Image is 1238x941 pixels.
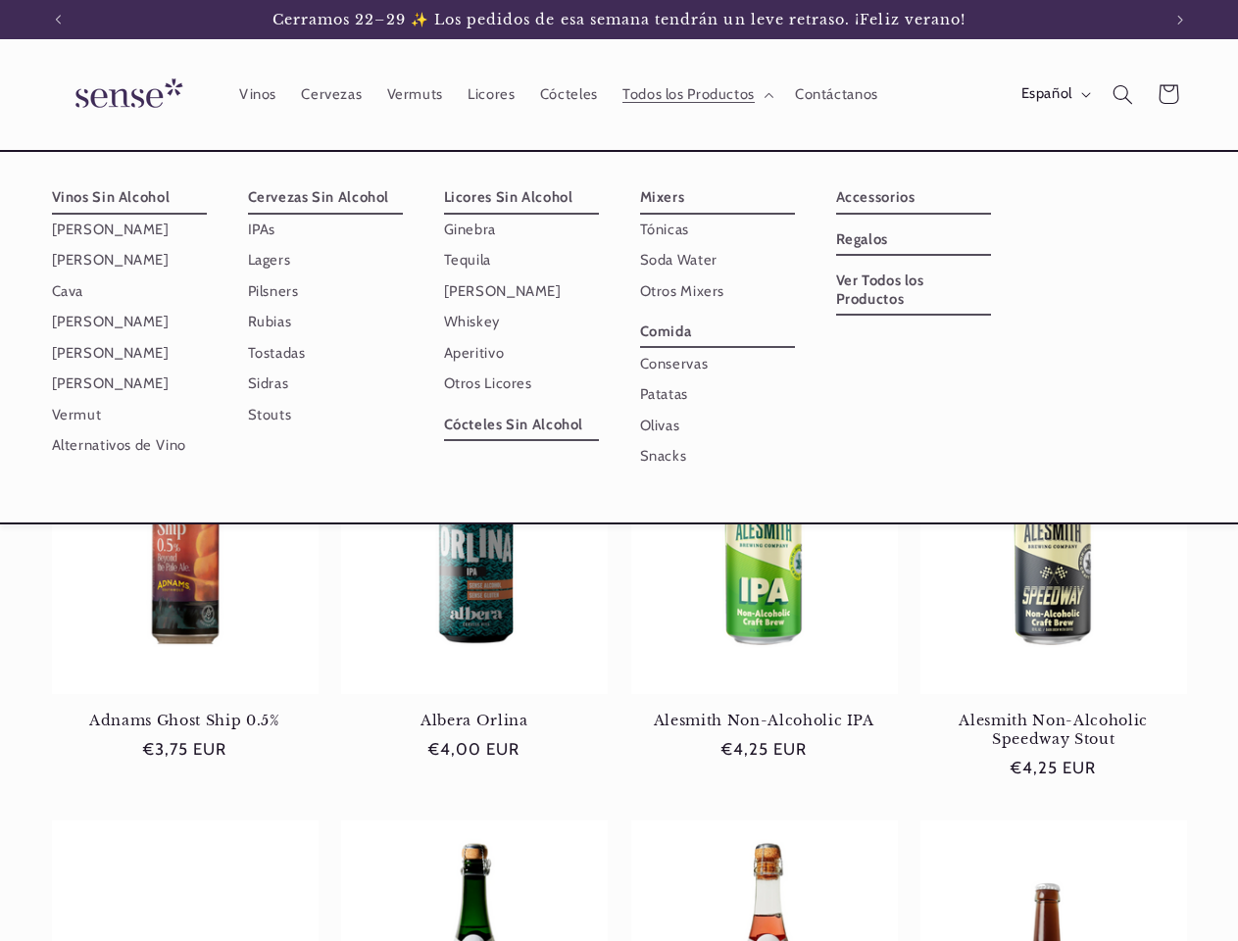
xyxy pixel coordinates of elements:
[468,85,515,104] span: Licores
[640,182,795,214] a: Mixers
[52,245,207,275] a: [PERSON_NAME]
[248,307,403,337] a: Rubias
[444,245,599,275] a: Tequila
[52,307,207,337] a: [PERSON_NAME]
[640,245,795,275] a: Soda Water
[239,85,276,104] span: Vinos
[301,85,362,104] span: Cervezas
[795,85,878,104] span: Contáctanos
[248,182,403,214] a: Cervezas Sin Alcohol
[640,276,795,307] a: Otros Mixers
[640,317,795,348] a: Comida
[52,338,207,369] a: [PERSON_NAME]
[44,59,207,130] a: Sense
[387,85,443,104] span: Vermuts
[640,379,795,410] a: Patatas
[444,409,599,440] a: Cócteles Sin Alcohol
[248,399,403,429] a: Stouts
[640,348,795,378] a: Conservas
[272,11,966,28] span: Cerramos 22–29 ✨ Los pedidos de esa semana tendrán un leve retraso. ¡Feliz verano!
[374,73,456,116] a: Vermuts
[52,182,207,214] a: Vinos Sin Alcohol
[782,73,890,116] a: Contáctanos
[444,338,599,369] a: Aperitivo
[920,712,1187,748] a: Alesmith Non-Alcoholic Speedway Stout
[1100,72,1145,117] summary: Búsqueda
[444,182,599,214] a: Licores Sin Alcohol
[631,712,898,729] a: Alesmith Non-Alcoholic IPA
[52,369,207,399] a: [PERSON_NAME]
[52,276,207,307] a: Cava
[444,307,599,337] a: Whiskey
[289,73,374,116] a: Cervezas
[1009,74,1100,114] button: Español
[540,85,598,104] span: Cócteles
[444,369,599,399] a: Otros Licores
[52,712,319,729] a: Adnams Ghost Ship 0.5%
[622,85,755,104] span: Todos los Productos
[1021,83,1072,105] span: Español
[248,338,403,369] a: Tostadas
[248,215,403,245] a: IPAs
[52,430,207,461] a: Alternativos de Vino
[444,215,599,245] a: Ginebra
[456,73,528,116] a: Licores
[640,410,795,440] a: Olivas
[836,224,991,256] a: Regalos
[226,73,288,116] a: Vinos
[444,276,599,307] a: [PERSON_NAME]
[248,369,403,399] a: Sidras
[52,67,199,123] img: Sense
[836,182,991,214] a: Accessorios
[248,245,403,275] a: Lagers
[527,73,610,116] a: Cócteles
[52,215,207,245] a: [PERSON_NAME]
[52,399,207,429] a: Vermut
[836,266,991,316] a: Ver Todos los Productos
[248,276,403,307] a: Pilsners
[341,712,608,729] a: Albera Orlina
[640,441,795,471] a: Snacks
[610,73,782,116] summary: Todos los Productos
[640,215,795,245] a: Tónicas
